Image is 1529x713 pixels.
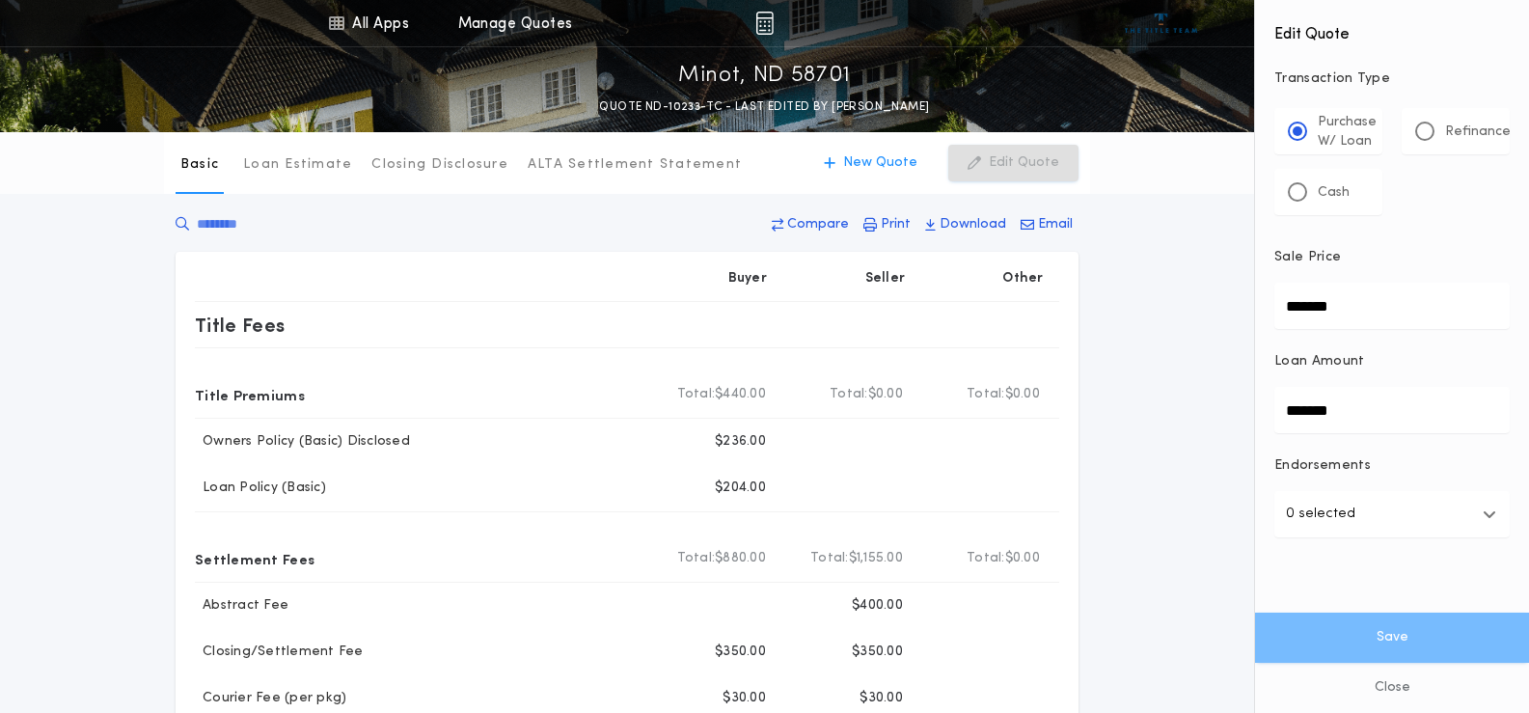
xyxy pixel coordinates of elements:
button: Print [858,207,916,242]
p: $350.00 [715,643,766,662]
p: ALTA Settlement Statement [528,155,742,175]
button: Close [1255,663,1529,713]
span: $0.00 [1005,549,1040,568]
p: Email [1038,215,1073,234]
span: $880.00 [715,549,766,568]
b: Total: [677,385,716,404]
img: vs-icon [1125,14,1197,33]
p: Print [881,215,911,234]
b: Total: [967,549,1005,568]
p: Title Fees [195,310,286,341]
p: Owners Policy (Basic) Disclosed [195,432,410,452]
button: Save [1255,613,1529,663]
p: $30.00 [723,689,766,708]
p: Basic [180,155,219,175]
button: Edit Quote [948,145,1078,181]
p: $236.00 [715,432,766,452]
p: Refinance [1445,123,1511,142]
p: 0 selected [1286,503,1355,526]
p: Edit Quote [989,153,1059,173]
b: Total: [967,385,1005,404]
button: Email [1015,207,1078,242]
p: Download [940,215,1006,234]
p: Other [1003,269,1044,288]
p: Loan Estimate [243,155,352,175]
p: Settlement Fees [195,543,314,574]
p: Title Premiums [195,379,305,410]
p: Cash [1318,183,1350,203]
h4: Edit Quote [1274,12,1510,46]
input: Sale Price [1274,283,1510,329]
p: Sale Price [1274,248,1341,267]
button: Download [919,207,1012,242]
img: img [755,12,774,35]
p: Buyer [728,269,767,288]
p: $350.00 [852,643,903,662]
p: Closing/Settlement Fee [195,643,364,662]
p: $400.00 [852,596,903,616]
input: Loan Amount [1274,387,1510,433]
p: $204.00 [715,479,766,498]
b: Total: [830,385,868,404]
p: $30.00 [860,689,903,708]
p: Abstract Fee [195,596,288,616]
span: $440.00 [715,385,766,404]
p: Loan Policy (Basic) [195,479,326,498]
p: Compare [787,215,849,234]
button: 0 selected [1274,491,1510,537]
b: Total: [810,549,849,568]
p: Courier Fee (per pkg) [195,689,346,708]
span: $0.00 [1005,385,1040,404]
span: $0.00 [868,385,903,404]
p: New Quote [843,153,917,173]
p: Transaction Type [1274,69,1510,89]
p: QUOTE ND-10233-TC - LAST EDITED BY [PERSON_NAME] [599,97,929,117]
p: Loan Amount [1274,352,1365,371]
p: Minot, ND 58701 [678,61,851,92]
p: Seller [865,269,906,288]
span: $1,155.00 [849,549,903,568]
b: Total: [677,549,716,568]
button: New Quote [805,145,937,181]
p: Purchase W/ Loan [1318,113,1377,151]
p: Endorsements [1274,456,1510,476]
p: Closing Disclosure [371,155,508,175]
button: Compare [766,207,855,242]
